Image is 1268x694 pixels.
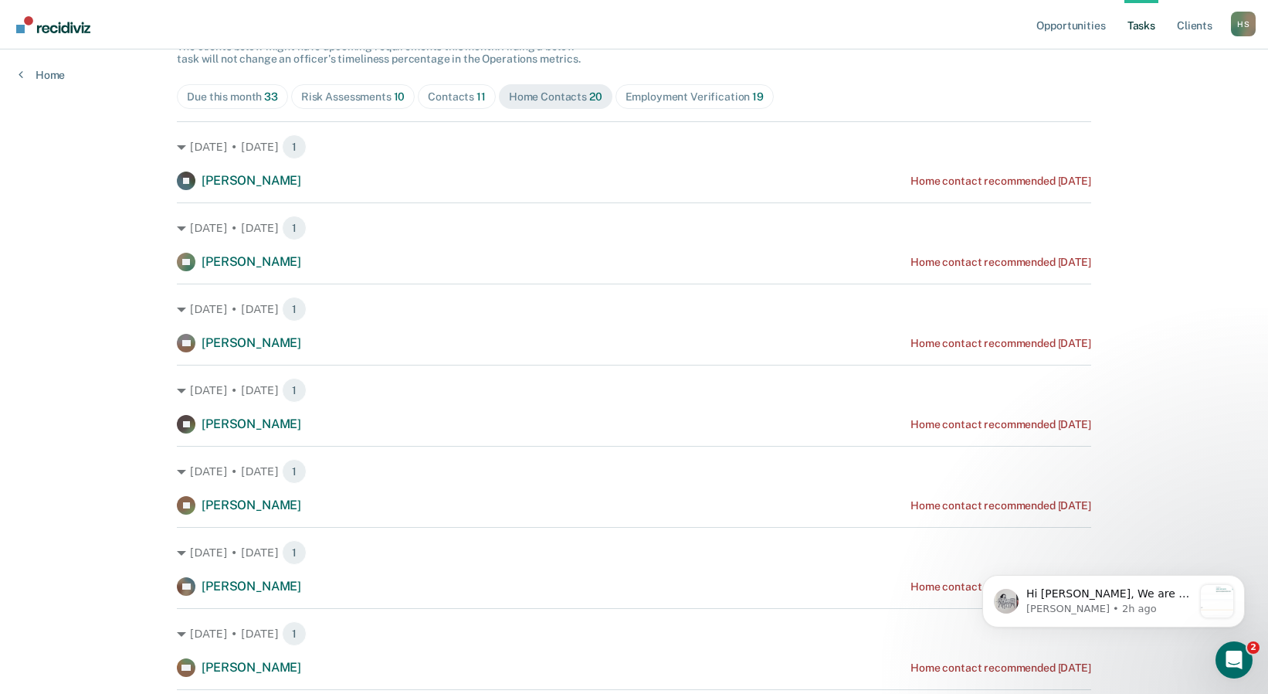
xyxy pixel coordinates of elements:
[177,134,1091,159] div: [DATE] • [DATE] 1
[177,540,1091,565] div: [DATE] • [DATE] 1
[476,90,486,103] span: 11
[202,498,301,512] span: [PERSON_NAME]
[910,580,1091,594] div: Home contact recommended [DATE]
[177,216,1091,240] div: [DATE] • [DATE] 1
[264,90,278,103] span: 33
[910,662,1091,675] div: Home contact recommended [DATE]
[282,540,307,565] span: 1
[589,90,602,103] span: 20
[1215,641,1253,679] iframe: Intercom live chat
[202,254,301,269] span: [PERSON_NAME]
[187,90,278,104] div: Due this month
[1231,12,1256,36] div: H S
[282,134,307,159] span: 1
[959,544,1268,652] iframe: Intercom notifications message
[509,90,602,104] div: Home Contacts
[1231,12,1256,36] button: Profile dropdown button
[202,417,301,431] span: [PERSON_NAME]
[394,90,405,103] span: 10
[910,418,1091,431] div: Home contact recommended [DATE]
[282,621,307,646] span: 1
[202,173,301,188] span: [PERSON_NAME]
[282,297,307,321] span: 1
[177,40,581,66] span: The clients below might have upcoming requirements this month. Hiding a below task will not chang...
[177,621,1091,646] div: [DATE] • [DATE] 1
[301,90,405,104] div: Risk Assessments
[626,90,764,104] div: Employment Verification
[910,175,1091,188] div: Home contact recommended [DATE]
[282,378,307,403] span: 1
[910,499,1091,512] div: Home contact recommended [DATE]
[282,216,307,240] span: 1
[177,297,1091,321] div: [DATE] • [DATE] 1
[16,16,90,33] img: Recidiviz
[752,90,764,103] span: 19
[202,579,301,594] span: [PERSON_NAME]
[177,378,1091,403] div: [DATE] • [DATE] 1
[910,256,1091,269] div: Home contact recommended [DATE]
[202,335,301,350] span: [PERSON_NAME]
[282,459,307,484] span: 1
[428,90,486,104] div: Contacts
[19,68,65,82] a: Home
[910,337,1091,350] div: Home contact recommended [DATE]
[202,660,301,675] span: [PERSON_NAME]
[177,459,1091,484] div: [DATE] • [DATE] 1
[1247,641,1260,654] span: 2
